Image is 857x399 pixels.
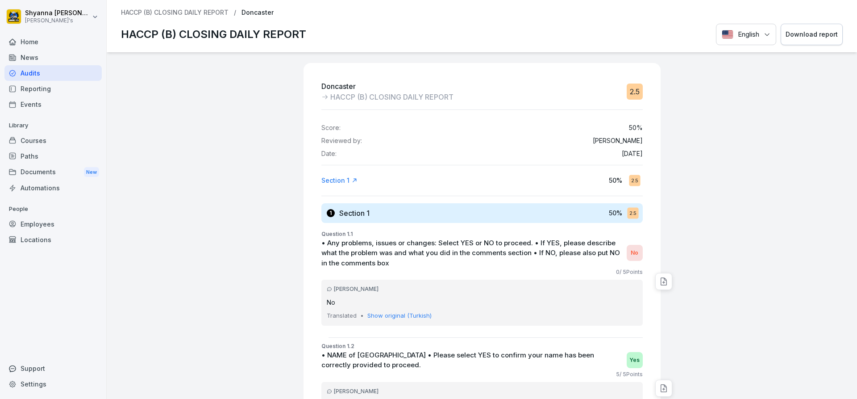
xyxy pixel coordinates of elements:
[629,124,643,132] p: 50 %
[321,230,643,238] p: Question 1.1
[738,29,759,40] p: English
[627,207,638,218] div: 2.5
[321,350,622,370] p: • NAME of [GEOGRAPHIC_DATA] • Please select YES to confirm your name has been correctly provided ...
[121,9,229,17] a: HACCP (B) CLOSING DAILY REPORT
[321,176,358,185] a: Section 1
[25,9,90,17] p: Shyanna [PERSON_NAME]
[327,209,335,217] div: 1
[321,150,337,158] p: Date:
[4,376,102,392] a: Settings
[616,370,643,378] p: 5 / 5 Points
[4,361,102,376] div: Support
[339,208,370,218] h3: Section 1
[4,34,102,50] a: Home
[4,164,102,181] a: DocumentsNew
[4,164,102,181] div: Documents
[4,148,102,164] a: Paths
[4,216,102,232] a: Employees
[321,342,643,350] p: Question 1.2
[627,84,643,100] div: 2.5
[4,65,102,81] a: Audits
[609,208,622,218] p: 50 %
[616,268,643,276] p: 0 / 5 Points
[593,137,643,145] p: [PERSON_NAME]
[360,311,364,320] p: •
[4,180,102,196] a: Automations
[627,245,643,261] div: No
[321,124,341,132] p: Score:
[622,150,643,158] p: [DATE]
[321,81,453,92] p: Doncaster
[629,175,640,186] div: 2.5
[627,352,643,368] div: Yes
[241,9,274,17] p: Doncaster
[84,167,99,177] div: New
[367,311,432,320] p: Show original (Turkish)
[4,232,102,248] a: Locations
[4,81,102,97] a: Reporting
[321,238,622,269] p: • Any problems, issues or changes: Select YES or NO to proceed. • If YES, please describe what th...
[722,30,733,39] img: English
[121,26,306,42] p: HACCP (B) CLOSING DAILY REPORT
[4,118,102,133] p: Library
[716,24,776,46] button: Language
[327,311,357,320] p: Translated
[327,387,637,395] div: [PERSON_NAME]
[330,92,453,102] p: HACCP (B) CLOSING DAILY REPORT
[4,202,102,216] p: People
[327,285,637,293] div: [PERSON_NAME]
[321,137,362,145] p: Reviewed by:
[609,176,622,185] p: 50 %
[25,17,90,24] p: [PERSON_NAME]'s
[781,24,843,46] button: Download report
[4,133,102,148] a: Courses
[4,97,102,112] a: Events
[234,9,236,17] p: /
[4,50,102,65] a: News
[786,29,838,39] div: Download report
[327,298,637,307] p: No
